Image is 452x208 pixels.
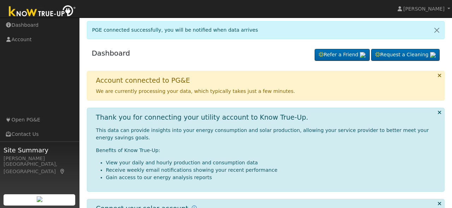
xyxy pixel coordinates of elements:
div: PGE connected successfully, you will be notified when data arrives [87,21,445,39]
a: Map [59,169,66,174]
span: We are currently processing your data, which typically takes just a few minutes. [96,88,295,94]
a: Refer a Friend [315,49,370,61]
span: This data can provide insights into your energy consumption and solar production, allowing your s... [96,127,429,140]
img: retrieve [430,52,436,58]
li: Receive weekly email notifications showing your recent performance [106,166,439,174]
div: [GEOGRAPHIC_DATA], [GEOGRAPHIC_DATA] [4,160,76,175]
a: Request a Cleaning [371,49,440,61]
h1: Account connected to PG&E [96,76,190,84]
a: Dashboard [92,49,130,57]
a: Close [429,21,444,39]
img: retrieve [37,196,42,202]
img: retrieve [360,52,365,58]
h1: Thank you for connecting your utility account to Know True-Up. [96,113,308,121]
li: Gain access to our energy analysis reports [106,174,439,181]
li: View your daily and hourly production and consumption data [106,159,439,166]
img: Know True-Up [5,4,79,20]
span: [PERSON_NAME] [403,6,445,12]
div: [PERSON_NAME] [4,155,76,162]
span: Site Summary [4,145,76,155]
p: Benefits of Know True-Up: [96,147,439,154]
